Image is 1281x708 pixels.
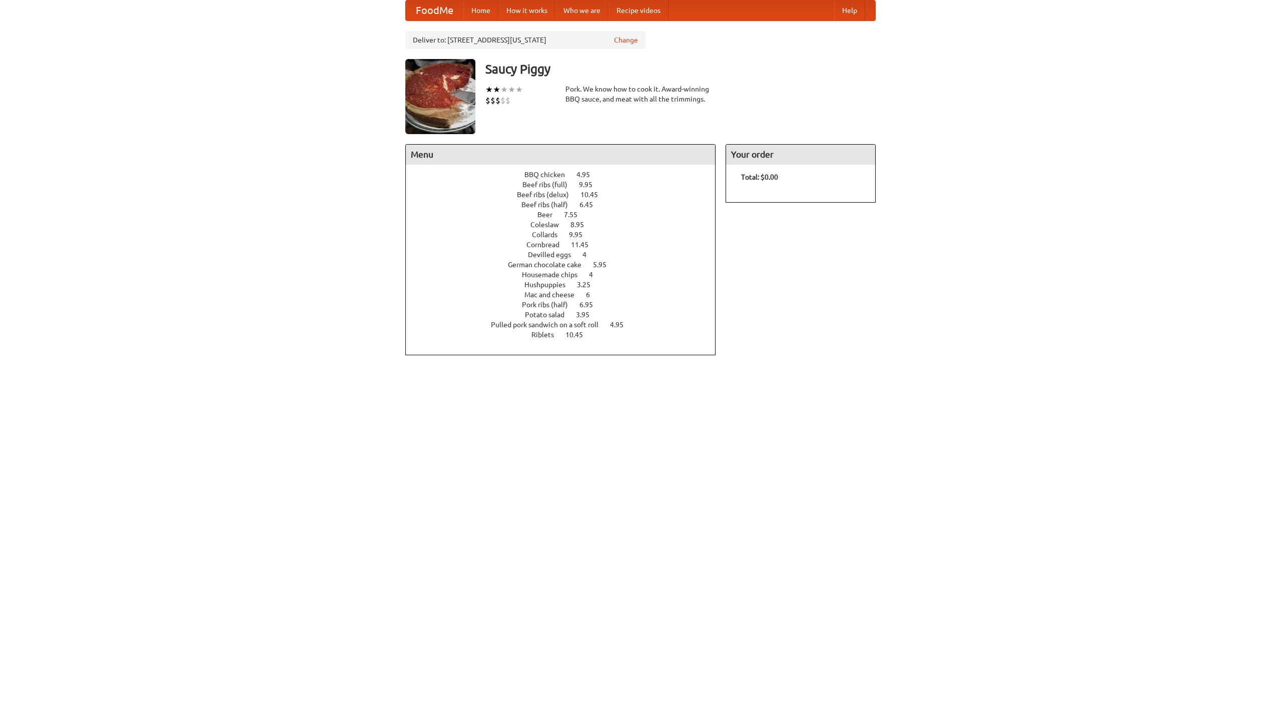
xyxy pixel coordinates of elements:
a: How it works [498,1,555,21]
h4: Menu [406,145,715,165]
a: Mac and cheese 6 [524,291,608,299]
span: Pulled pork sandwich on a soft roll [491,321,608,329]
li: $ [495,95,500,106]
span: 10.45 [565,331,593,339]
span: Pork ribs (half) [522,301,578,309]
li: ★ [485,84,493,95]
span: Cornbread [526,241,569,249]
span: Beer [537,211,562,219]
span: 4.95 [610,321,633,329]
span: 4.95 [576,171,600,179]
a: Beef ribs (full) 9.95 [522,181,611,189]
b: Total: $0.00 [741,173,778,181]
li: ★ [508,84,515,95]
span: 3.95 [576,311,599,319]
a: Beer 7.55 [537,211,596,219]
a: Home [463,1,498,21]
span: Beef ribs (half) [521,201,578,209]
li: $ [500,95,505,106]
li: ★ [493,84,500,95]
span: BBQ chicken [524,171,575,179]
a: Pork ribs (half) 6.95 [522,301,611,309]
span: Housemade chips [522,271,587,279]
span: 3.25 [577,281,600,289]
span: Mac and cheese [524,291,584,299]
li: $ [505,95,510,106]
li: $ [490,95,495,106]
h4: Your order [726,145,875,165]
a: Who we are [555,1,608,21]
a: Help [834,1,865,21]
span: 5.95 [593,261,616,269]
span: Beef ribs (full) [522,181,577,189]
span: 4 [589,271,603,279]
a: Hushpuppies 3.25 [524,281,609,289]
a: FoodMe [406,1,463,21]
li: ★ [515,84,523,95]
span: Potato salad [525,311,574,319]
a: Potato salad 3.95 [525,311,608,319]
li: $ [485,95,490,106]
span: Coleslaw [530,221,569,229]
li: ★ [500,84,508,95]
a: Devilled eggs 4 [528,251,605,259]
h3: Saucy Piggy [485,59,876,79]
a: Coleslaw 8.95 [530,221,602,229]
a: BBQ chicken 4.95 [524,171,608,179]
div: Deliver to: [STREET_ADDRESS][US_STATE] [405,31,646,49]
span: 10.45 [580,191,608,199]
a: Recipe videos [608,1,669,21]
a: Pulled pork sandwich on a soft roll 4.95 [491,321,642,329]
span: Devilled eggs [528,251,581,259]
span: German chocolate cake [508,261,591,269]
span: 11.45 [571,241,598,249]
span: Riblets [531,331,564,339]
span: 9.95 [579,181,602,189]
span: 8.95 [570,221,594,229]
span: Beef ribs (delux) [517,191,579,199]
a: Beef ribs (delux) 10.45 [517,191,616,199]
div: Pork. We know how to cook it. Award-winning BBQ sauce, and meat with all the trimmings. [565,84,716,104]
a: Change [614,35,638,45]
span: 6.95 [579,301,603,309]
a: Collards 9.95 [532,231,601,239]
a: German chocolate cake 5.95 [508,261,625,269]
img: angular.jpg [405,59,475,134]
span: 6.45 [579,201,603,209]
span: Collards [532,231,567,239]
span: 7.55 [564,211,587,219]
span: 9.95 [569,231,592,239]
span: Hushpuppies [524,281,575,289]
a: Housemade chips 4 [522,271,611,279]
a: Riblets 10.45 [531,331,601,339]
span: 6 [586,291,600,299]
span: 4 [582,251,596,259]
a: Cornbread 11.45 [526,241,607,249]
a: Beef ribs (half) 6.45 [521,201,611,209]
